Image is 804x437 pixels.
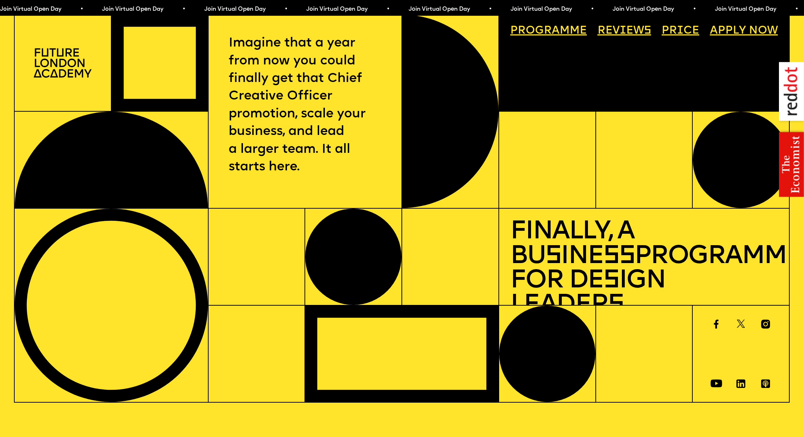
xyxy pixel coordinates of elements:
p: Imagine that a year from now you could finally get that Chief Creative Officer promotion, scale y... [229,35,381,176]
span: s [545,244,561,270]
span: • [591,6,594,12]
a: Programme [505,20,592,43]
span: s [603,268,619,294]
a: Price [656,20,705,43]
span: • [386,6,390,12]
span: A [710,25,718,37]
span: a [552,25,560,37]
h1: Finally, a Bu ine Programme for De ign Leader [510,220,778,317]
span: s [608,292,623,318]
a: Reviews [592,20,657,43]
span: • [284,6,287,12]
span: • [693,6,696,12]
a: Apply now [704,20,783,43]
span: • [182,6,185,12]
span: • [795,6,798,12]
span: • [80,6,83,12]
span: • [488,6,492,12]
span: ss [603,244,634,270]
